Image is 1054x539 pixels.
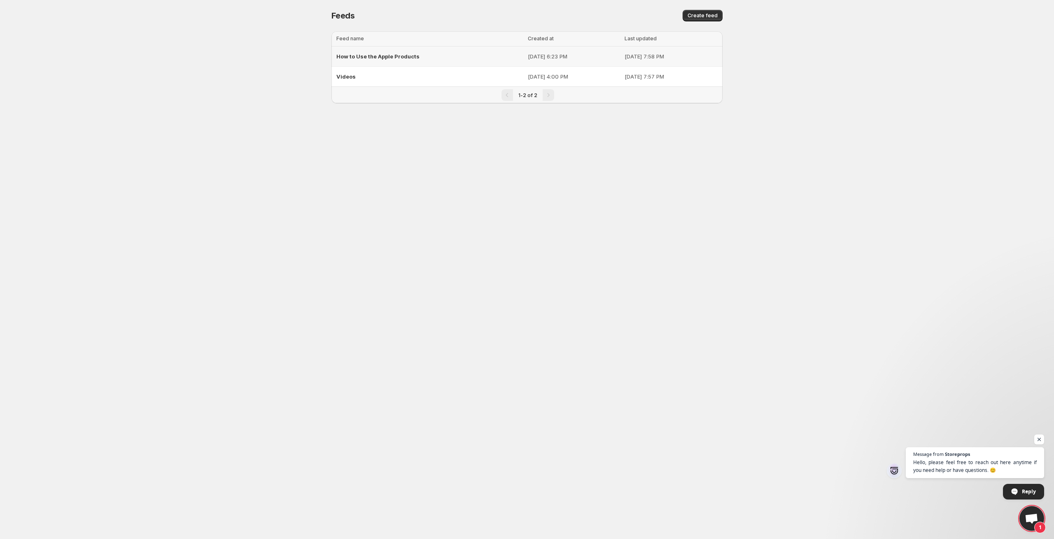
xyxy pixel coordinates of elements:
p: [DATE] 7:57 PM [625,72,718,81]
span: Feed name [336,35,364,42]
p: [DATE] 4:00 PM [528,72,620,81]
span: Videos [336,73,356,80]
nav: Pagination [331,86,723,103]
span: 1-2 of 2 [518,92,537,98]
span: Hello, please feel free to reach out here anytime if you need help or have questions. 😊 [913,458,1037,474]
p: [DATE] 6:23 PM [528,52,620,60]
button: Create feed [683,10,723,21]
span: Last updated [625,35,657,42]
span: 1 [1034,522,1046,533]
span: Created at [528,35,554,42]
span: Storeprops [945,452,970,456]
span: Reply [1022,484,1036,499]
span: Create feed [688,12,718,19]
p: [DATE] 7:58 PM [625,52,718,60]
a: Open chat [1019,506,1044,531]
span: Message from [913,452,944,456]
span: How to Use the Apple Products [336,53,420,60]
span: Feeds [331,11,355,21]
